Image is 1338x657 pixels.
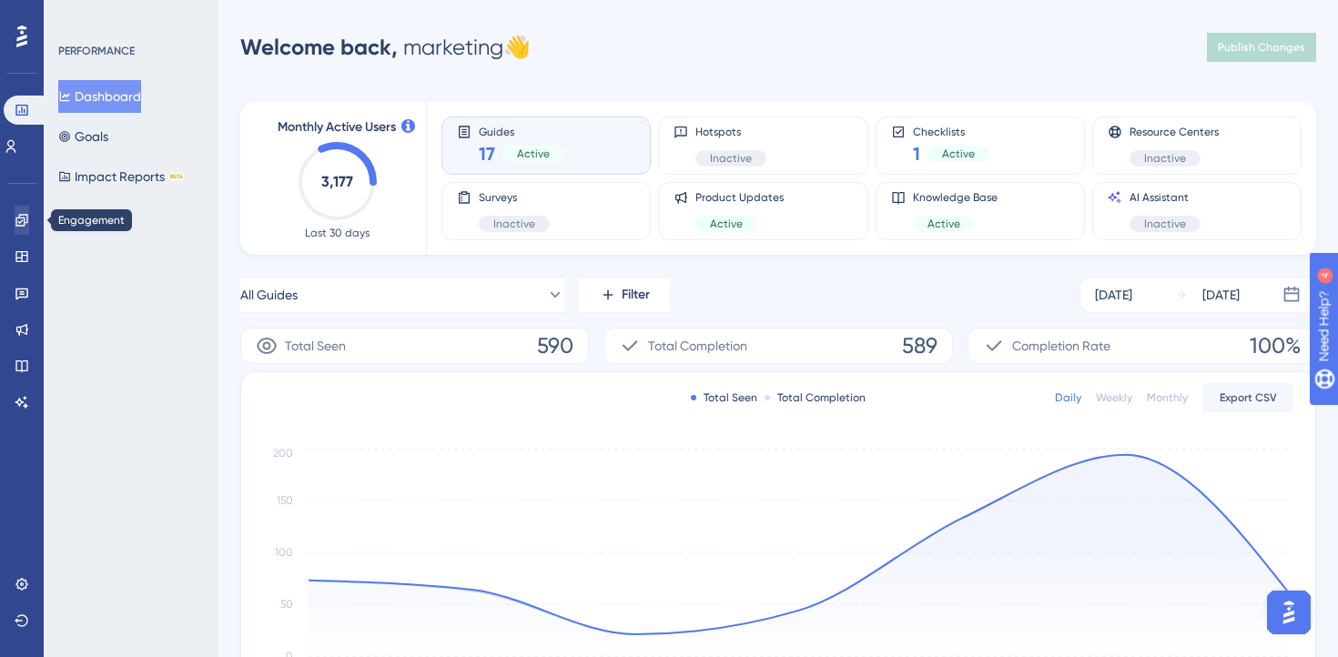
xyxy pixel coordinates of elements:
span: Active [517,147,550,161]
span: AI Assistant [1130,190,1201,205]
span: Hotspots [695,125,766,139]
span: Inactive [493,217,535,231]
span: Surveys [479,190,550,205]
span: Active [710,217,743,231]
div: [DATE] [1095,284,1132,306]
iframe: UserGuiding AI Assistant Launcher [1262,585,1316,640]
span: Resource Centers [1130,125,1219,139]
div: BETA [168,172,185,181]
span: Welcome back, [240,34,398,60]
button: Goals [58,120,108,153]
span: 589 [902,331,938,360]
span: Inactive [710,151,752,166]
div: [DATE] [1202,284,1240,306]
span: Inactive [1144,217,1186,231]
span: All Guides [240,284,298,306]
button: Dashboard [58,80,141,113]
tspan: 50 [280,598,293,611]
span: Inactive [1144,151,1186,166]
span: 100% [1250,331,1301,360]
div: PERFORMANCE [58,44,135,58]
span: Last 30 days [305,226,370,240]
div: Weekly [1096,390,1132,405]
span: Guides [479,125,564,137]
tspan: 100 [275,546,293,559]
span: 17 [479,141,495,167]
span: 1 [913,141,920,167]
span: Need Help? [43,5,114,26]
span: Publish Changes [1218,40,1305,55]
button: Impact ReportsBETA [58,160,185,193]
span: Active [927,217,960,231]
div: Total Seen [691,390,757,405]
button: Publish Changes [1207,33,1316,62]
span: 590 [537,331,573,360]
span: Total Seen [285,335,346,357]
span: Monthly Active Users [278,116,396,138]
div: Daily [1055,390,1081,405]
div: marketing 👋 [240,33,531,62]
button: All Guides [240,277,564,313]
div: Monthly [1147,390,1188,405]
span: Checklists [913,125,989,137]
tspan: 150 [277,494,293,507]
span: Completion Rate [1012,335,1110,357]
span: Filter [622,284,650,306]
span: Total Completion [648,335,747,357]
span: Export CSV [1220,390,1277,405]
span: Product Updates [695,190,784,205]
span: Active [942,147,975,161]
button: Export CSV [1202,383,1293,412]
span: Knowledge Base [913,190,998,205]
tspan: 200 [273,447,293,460]
button: Filter [579,277,670,313]
div: 4 [127,9,132,24]
div: Total Completion [765,390,866,405]
text: 3,177 [321,173,353,190]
